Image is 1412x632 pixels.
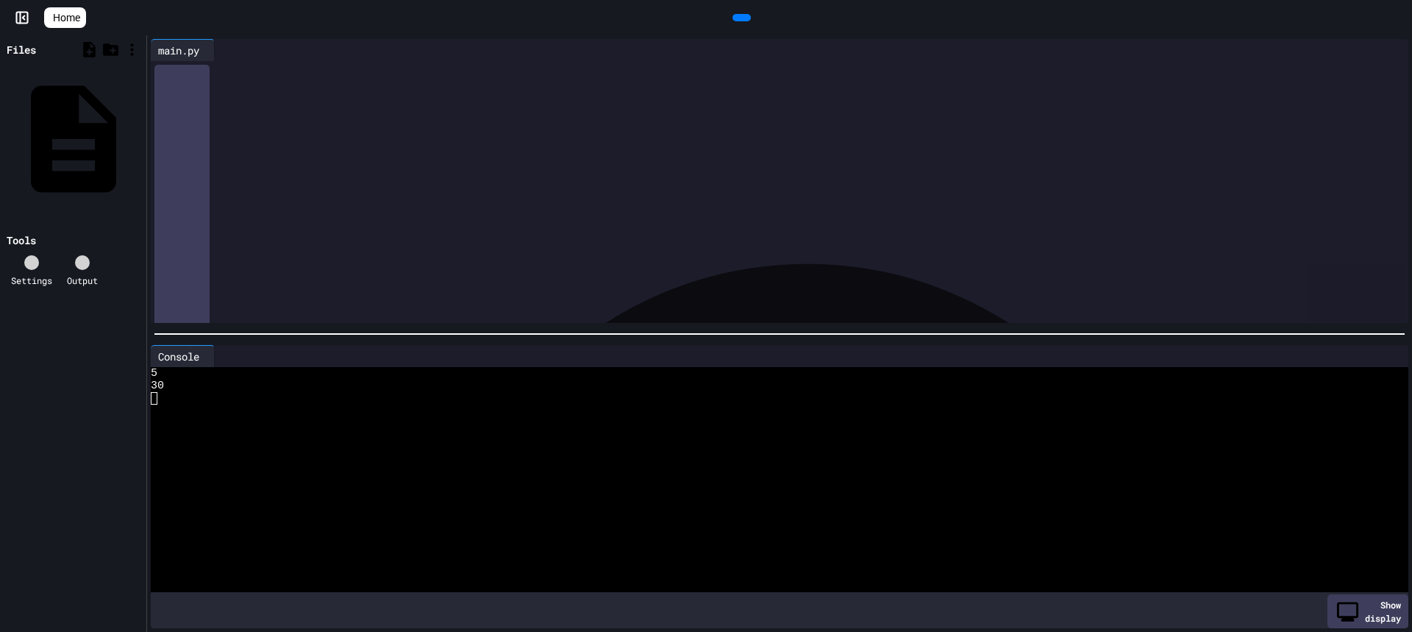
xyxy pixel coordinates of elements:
div: Show display [1327,594,1408,628]
div: Console [151,349,207,364]
div: main.py [151,39,215,61]
div: Settings [11,274,52,287]
div: Files [7,42,36,57]
a: Home [44,7,86,28]
span: 30 [151,380,164,392]
div: Console [151,345,215,367]
div: main.py [151,43,207,58]
span: 5 [151,367,157,380]
span: Home [53,10,80,25]
div: Tools [7,232,36,248]
div: Output [67,274,98,287]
